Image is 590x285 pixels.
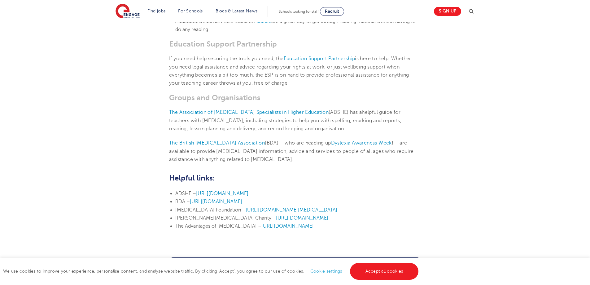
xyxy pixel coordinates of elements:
[169,140,414,162] span: ! – are available to provide [MEDICAL_DATA] information, advice and services to people of all age...
[246,207,337,213] a: [URL][DOMAIN_NAME][MEDICAL_DATA]
[175,191,196,196] span: ADSHE –
[310,269,342,274] a: Cookie settings
[175,19,255,24] span: Audiobooks such as those found on
[329,109,362,115] span: (ADSHE) has a
[175,215,276,221] span: [PERSON_NAME][MEDICAL_DATA] Charity –
[169,118,401,131] span: , including strategies to help you with spelling, marking and reports, reading, lesson planning a...
[169,109,329,115] a: The Association of [MEDICAL_DATA] Specialists in Higher Education
[350,263,419,280] a: Accept all cookies
[169,140,265,146] a: The British [MEDICAL_DATA] Association
[175,199,190,204] span: BDA –
[284,56,355,61] a: Education Support Partnership
[196,191,248,196] a: [URL][DOMAIN_NAME]
[3,269,420,274] span: We use cookies to improve your experience, personalise content, and analyse website traffic. By c...
[169,174,215,182] b: Helpful links:
[276,215,328,221] a: [URL][DOMAIN_NAME]
[325,9,339,14] span: Recruit
[279,9,319,14] span: Schools looking for staff
[169,56,284,61] span: If you need help securing the tools you need, the
[190,199,242,204] a: [URL][DOMAIN_NAME]
[216,9,258,13] a: Blogs & Latest News
[261,223,314,229] a: [URL][DOMAIN_NAME]
[169,109,400,123] span: helpful guide for teachers with [MEDICAL_DATA]
[265,140,331,146] span: (BDA) – who are heading up
[178,9,203,13] a: For Schools
[331,140,392,146] a: Dyslexia Awareness Week
[116,4,140,19] img: Engage Education
[175,223,261,229] span: The Advantages of [MEDICAL_DATA] –
[320,7,344,16] a: Recruit
[255,19,271,24] a: Audible
[169,40,277,48] span: Education Support Partnership
[175,207,246,213] span: [MEDICAL_DATA] Foundation –
[169,93,260,102] span: Groups and Organisations
[434,7,461,16] a: Sign up
[147,9,166,13] a: Find jobs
